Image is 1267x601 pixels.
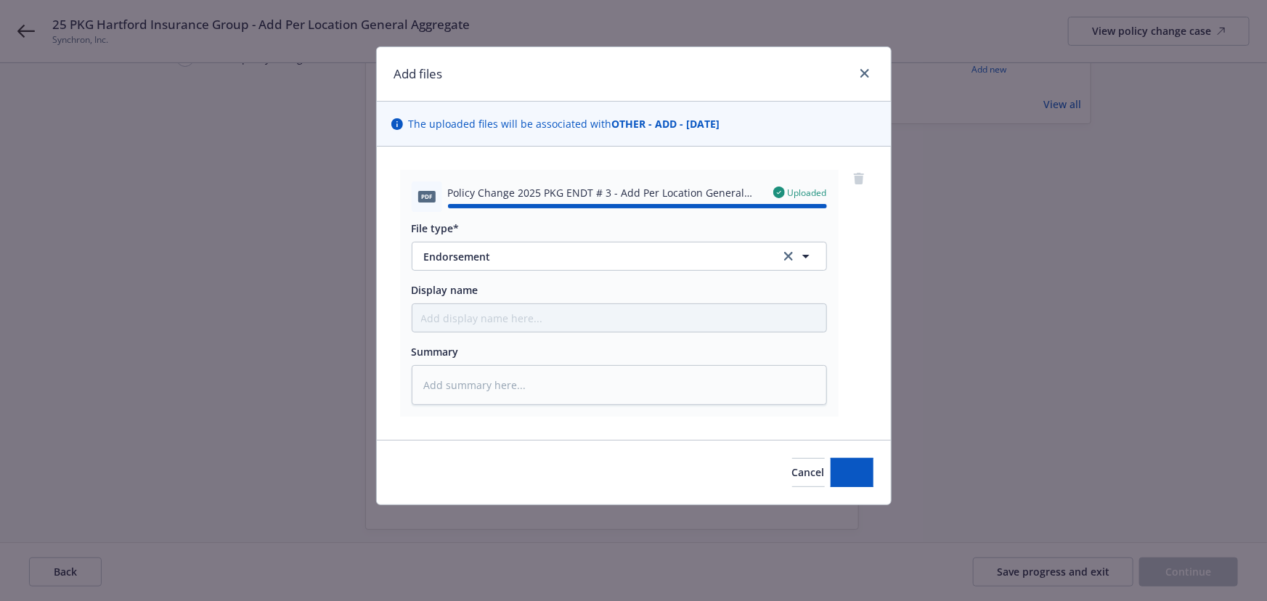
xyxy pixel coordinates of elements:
a: remove [850,170,868,187]
button: Endorsementclear selection [412,242,827,271]
span: Display name [412,283,478,297]
span: Policy Change 2025 PKG ENDT # 3 - Add Per Location General Aggregate.pdf [448,185,762,200]
span: File type* [412,221,460,235]
span: Cancel [792,465,825,479]
span: The uploaded files will be associated with [409,116,720,131]
a: close [856,65,873,82]
button: Cancel [792,458,825,487]
button: Add files [831,458,873,487]
a: clear selection [780,248,797,265]
span: Summary [412,345,459,359]
strong: OTHER - ADD - [DATE] [612,117,720,131]
span: Uploaded [788,187,827,199]
span: pdf [418,191,436,202]
span: Endorsement [424,249,760,264]
h1: Add files [394,65,443,83]
span: Add files [831,465,873,479]
input: Add display name here... [412,304,826,332]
